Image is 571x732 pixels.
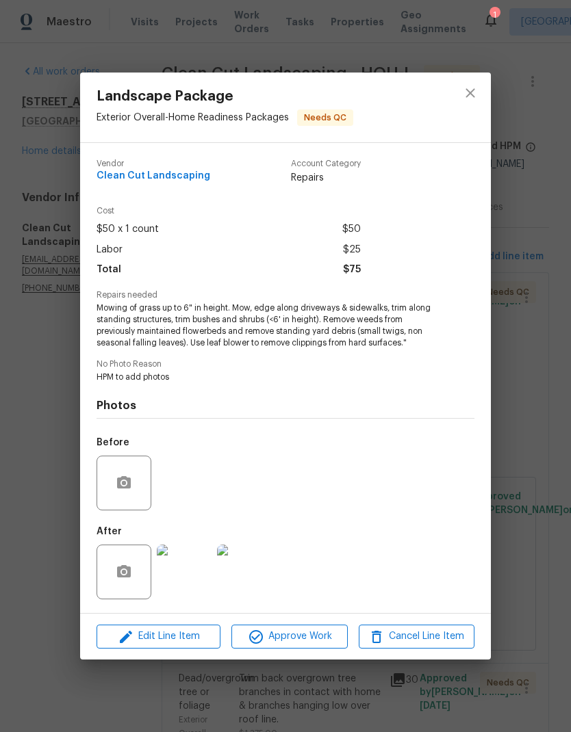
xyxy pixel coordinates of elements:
span: Repairs [291,171,361,185]
span: Clean Cut Landscaping [97,171,210,181]
span: Vendor [97,159,210,168]
h5: After [97,527,122,536]
div: 1 [490,8,499,22]
h5: Before [97,438,129,447]
span: Exterior Overall - Home Readiness Packages [97,113,289,122]
span: Repairs needed [97,291,474,300]
button: Cancel Line Item [359,625,474,649]
span: $50 x 1 count [97,220,159,239]
span: Labor [97,240,123,260]
span: Mowing of grass up to 6" in height. Mow, edge along driveways & sidewalks, trim along standing st... [97,302,437,348]
h4: Photos [97,399,474,413]
button: close [454,77,487,109]
button: Edit Line Item [97,625,220,649]
span: No Photo Reason [97,360,474,369]
span: $50 [342,220,361,239]
span: Edit Line Item [101,628,216,645]
span: Approve Work [236,628,343,645]
span: Landscape Package [97,89,353,104]
span: $75 [343,260,361,280]
span: HPM to add photos [97,371,437,383]
button: Approve Work [231,625,347,649]
span: Total [97,260,121,280]
span: Cancel Line Item [363,628,470,645]
span: Account Category [291,159,361,168]
span: $25 [343,240,361,260]
span: Needs QC [299,111,352,125]
span: Cost [97,207,361,215]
